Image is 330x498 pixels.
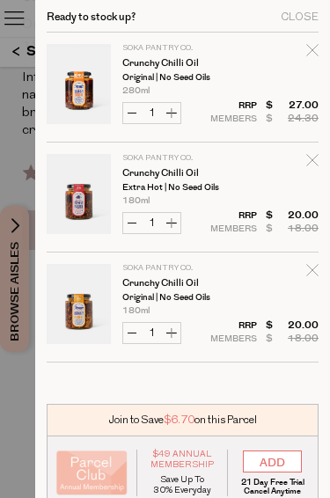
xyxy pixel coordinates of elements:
div: Remove Crunchy Chilli Oil [306,41,319,65]
a: Crunchy Chilli Oil [122,59,259,69]
input: QTY Crunchy Chilli Oil [141,323,163,343]
input: QTY Crunchy Chilli Oil [141,103,163,123]
a: Crunchy Chilli Oil [122,279,259,289]
p: Soka Pantry Co. [122,264,259,272]
a: Crunchy Chilli Oil [122,169,259,179]
input: QTY Crunchy Chilli Oil [141,213,163,233]
h2: Ready to stock up? [47,12,136,23]
div: Close [281,12,319,23]
p: Soka Pantry Co. [122,154,259,162]
div: Remove Crunchy Chilli Oil [306,151,319,175]
div: Join to Save on this Parcel [47,404,319,436]
span: 180ml [122,196,150,205]
input: ADD [243,450,302,472]
p: Save Up To 30% Everyday [146,475,217,496]
p: Soka Pantry Co. [122,44,259,52]
p: 21 Day Free Trial Cancel Anytime [237,479,309,496]
span: $6.70 [164,413,194,428]
p: Extra Hot | No Seed Oils [122,183,259,192]
p: Original | No Seed Oils [122,293,259,302]
div: Remove Crunchy Chilli Oil [306,261,319,285]
span: $49 Annual Membership [146,450,217,471]
p: Original | No Seed Oils [122,73,259,82]
span: 280ml [122,86,150,95]
span: 180ml [122,306,150,315]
